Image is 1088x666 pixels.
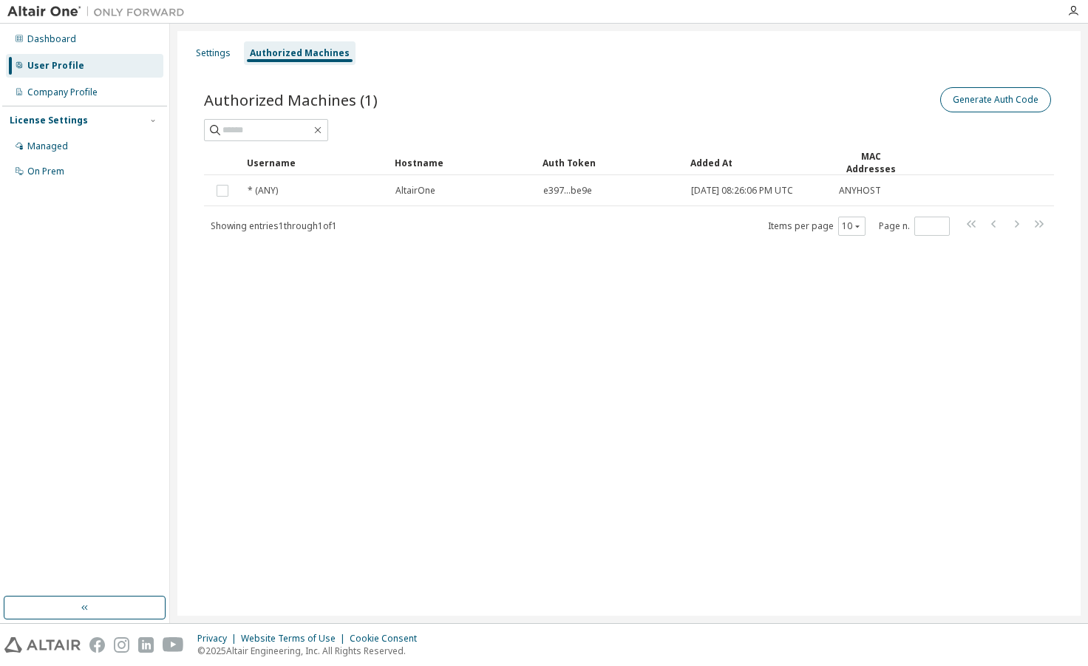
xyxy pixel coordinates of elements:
[163,637,184,653] img: youtube.svg
[543,151,679,174] div: Auth Token
[768,217,866,236] span: Items per page
[114,637,129,653] img: instagram.svg
[10,115,88,126] div: License Settings
[27,166,64,177] div: On Prem
[89,637,105,653] img: facebook.svg
[196,47,231,59] div: Settings
[879,217,950,236] span: Page n.
[197,645,426,657] p: © 2025 Altair Engineering, Inc. All Rights Reserved.
[350,633,426,645] div: Cookie Consent
[211,220,337,232] span: Showing entries 1 through 1 of 1
[690,151,826,174] div: Added At
[395,151,531,174] div: Hostname
[7,4,192,19] img: Altair One
[247,151,383,174] div: Username
[4,637,81,653] img: altair_logo.svg
[543,185,592,197] span: e397...be9e
[197,633,241,645] div: Privacy
[204,89,378,110] span: Authorized Machines (1)
[138,637,154,653] img: linkedin.svg
[838,150,903,175] div: MAC Addresses
[241,633,350,645] div: Website Terms of Use
[940,87,1051,112] button: Generate Auth Code
[395,185,435,197] span: AltairOne
[27,140,68,152] div: Managed
[27,60,84,72] div: User Profile
[27,86,98,98] div: Company Profile
[248,185,278,197] span: * (ANY)
[691,185,793,197] span: [DATE] 08:26:06 PM UTC
[250,47,350,59] div: Authorized Machines
[27,33,76,45] div: Dashboard
[842,220,862,232] button: 10
[839,185,881,197] span: ANYHOST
